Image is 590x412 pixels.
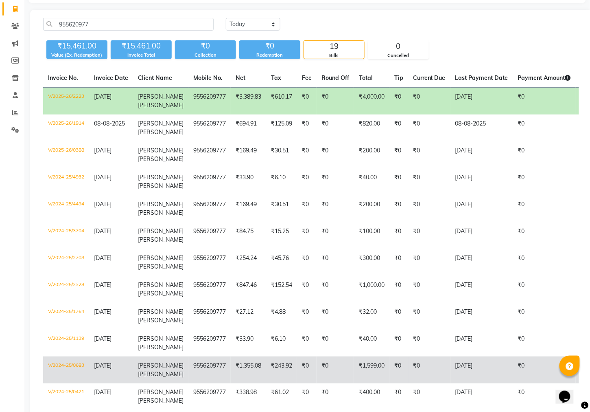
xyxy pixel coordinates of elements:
div: ₹15,461.00 [111,40,172,52]
td: ₹200.00 [354,141,389,168]
span: [PERSON_NAME] [138,209,184,216]
td: ₹200.00 [354,195,389,222]
td: ₹169.49 [231,141,266,168]
td: ₹0 [408,222,450,249]
td: ₹0 [317,115,354,141]
td: ₹0 [389,383,408,410]
td: ₹0 [513,88,576,115]
td: ₹0 [297,249,317,276]
td: [DATE] [450,276,513,303]
td: V/2024-25/1139 [43,330,89,357]
td: [DATE] [450,383,513,410]
td: ₹0 [408,115,450,141]
td: ₹0 [297,383,317,410]
span: Payment Amount [518,74,571,82]
td: ₹61.02 [266,383,297,410]
td: ₹30.51 [266,195,297,222]
td: ₹0 [317,195,354,222]
td: ₹0 [297,141,317,168]
span: [PERSON_NAME] [138,281,184,289]
span: [PERSON_NAME] [138,147,184,154]
td: V/2024-25/4932 [43,168,89,195]
span: [PERSON_NAME] [138,200,184,208]
span: Round Off [321,74,349,82]
td: ₹0 [389,357,408,383]
td: ₹0 [317,88,354,115]
div: Collection [175,52,236,59]
div: ₹15,461.00 [46,40,107,52]
td: ₹0 [389,303,408,330]
td: V/2024-25/3704 [43,222,89,249]
td: ₹0 [297,222,317,249]
td: ₹6.10 [266,330,297,357]
td: ₹0 [389,330,408,357]
span: [DATE] [94,227,111,235]
td: ₹0 [317,141,354,168]
span: Fee [302,74,312,82]
td: V/2024-25/4494 [43,195,89,222]
td: ₹0 [317,303,354,330]
span: [DATE] [94,254,111,262]
span: Tip [394,74,403,82]
td: ₹0 [297,195,317,222]
span: [PERSON_NAME] [138,344,184,351]
td: ₹1,599.00 [354,357,389,383]
td: 9556209777 [188,357,231,383]
td: 9556209777 [188,222,231,249]
div: Value (Ex. Redemption) [46,52,107,59]
span: [PERSON_NAME] [138,174,184,181]
span: [DATE] [94,281,111,289]
span: [PERSON_NAME] [138,227,184,235]
td: ₹4,000.00 [354,88,389,115]
td: ₹0 [513,303,576,330]
span: [PERSON_NAME] [138,93,184,100]
div: Invoice Total [111,52,172,59]
td: ₹152.54 [266,276,297,303]
td: ₹100.00 [354,222,389,249]
td: ₹0 [408,249,450,276]
td: ₹0 [408,303,450,330]
td: ₹0 [389,168,408,195]
td: 08-08-2025 [450,115,513,141]
td: ₹694.91 [231,115,266,141]
span: [PERSON_NAME] [138,397,184,405]
td: 9556209777 [188,88,231,115]
div: 19 [304,41,364,52]
span: 08-08-2025 [94,120,125,127]
td: ₹254.24 [231,249,266,276]
span: [DATE] [94,335,111,342]
span: [DATE] [94,93,111,100]
td: ₹0 [513,141,576,168]
span: Net [236,74,245,82]
td: ₹0 [408,195,450,222]
td: V/2024-25/1764 [43,303,89,330]
td: [DATE] [450,88,513,115]
td: ₹32.00 [354,303,389,330]
span: Current Due [413,74,446,82]
td: ₹0 [408,88,450,115]
td: [DATE] [450,222,513,249]
span: [PERSON_NAME] [138,182,184,189]
td: ₹0 [297,330,317,357]
span: [PERSON_NAME] [138,254,184,262]
td: [DATE] [450,195,513,222]
td: V/2024-25/2328 [43,276,89,303]
span: [PERSON_NAME] [138,308,184,315]
td: ₹0 [389,115,408,141]
td: ₹0 [297,303,317,330]
td: ₹33.90 [231,330,266,357]
td: ₹0 [408,357,450,383]
td: ₹27.12 [231,303,266,330]
td: [DATE] [450,141,513,168]
span: [PERSON_NAME] [138,335,184,342]
span: [PERSON_NAME] [138,317,184,324]
td: ₹0 [317,249,354,276]
td: ₹0 [513,357,576,383]
td: ₹0 [513,249,576,276]
td: ₹0 [317,330,354,357]
td: ₹0 [389,249,408,276]
td: V/2025-26/2223 [43,88,89,115]
span: Invoice Date [94,74,128,82]
span: Total [359,74,373,82]
td: ₹0 [408,168,450,195]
